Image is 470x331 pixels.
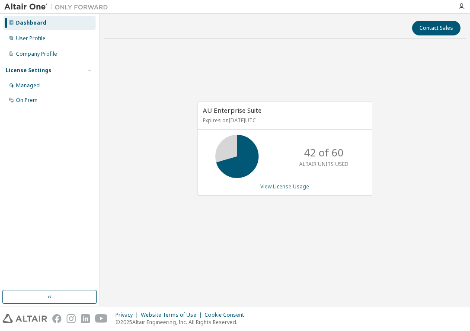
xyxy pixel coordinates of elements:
p: Expires on [DATE] UTC [203,117,364,124]
img: facebook.svg [52,314,61,323]
img: linkedin.svg [81,314,90,323]
p: © 2025 Altair Engineering, Inc. All Rights Reserved. [115,318,249,326]
div: Cookie Consent [205,312,249,318]
div: Managed [16,82,40,89]
img: Altair One [4,3,112,11]
div: License Settings [6,67,51,74]
a: View License Usage [260,183,309,190]
button: Contact Sales [412,21,460,35]
div: Dashboard [16,19,46,26]
p: ALTAIR UNITS USED [299,160,349,168]
div: Company Profile [16,51,57,57]
img: instagram.svg [67,314,76,323]
p: 42 of 60 [304,145,344,160]
img: altair_logo.svg [3,314,47,323]
div: On Prem [16,97,38,104]
div: Website Terms of Use [141,312,205,318]
div: User Profile [16,35,45,42]
span: AU Enterprise Suite [203,106,262,115]
div: Privacy [115,312,141,318]
img: youtube.svg [95,314,108,323]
